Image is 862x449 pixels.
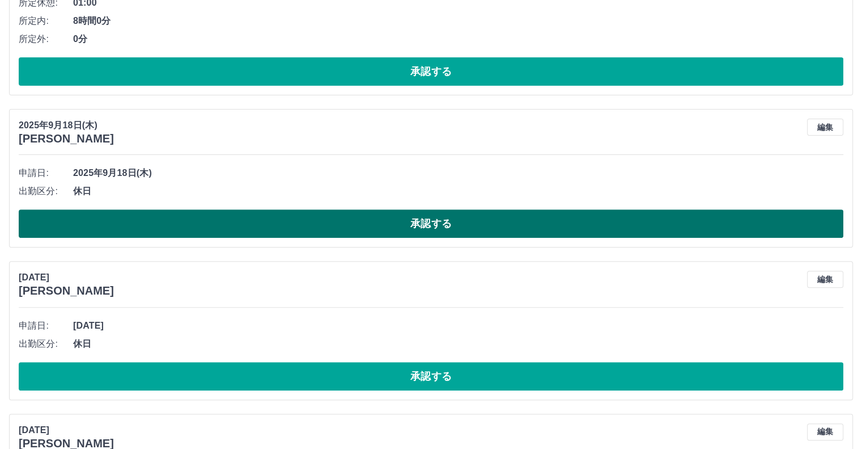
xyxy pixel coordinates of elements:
button: 承認する [19,362,843,391]
p: [DATE] [19,271,114,284]
button: 承認する [19,209,843,238]
span: 出勤区分: [19,337,73,351]
span: 2025年9月18日(木) [73,166,843,180]
p: [DATE] [19,423,114,437]
span: 所定外: [19,32,73,46]
h3: [PERSON_NAME] [19,284,114,297]
p: 2025年9月18日(木) [19,119,114,132]
span: 出勤区分: [19,184,73,198]
span: [DATE] [73,319,843,333]
span: 休日 [73,337,843,351]
span: 所定内: [19,14,73,28]
span: 0分 [73,32,843,46]
span: 申請日: [19,319,73,333]
h3: [PERSON_NAME] [19,132,114,145]
button: 編集 [807,119,843,136]
button: 編集 [807,423,843,440]
button: 編集 [807,271,843,288]
span: 申請日: [19,166,73,180]
button: 承認する [19,57,843,86]
span: 休日 [73,184,843,198]
span: 8時間0分 [73,14,843,28]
